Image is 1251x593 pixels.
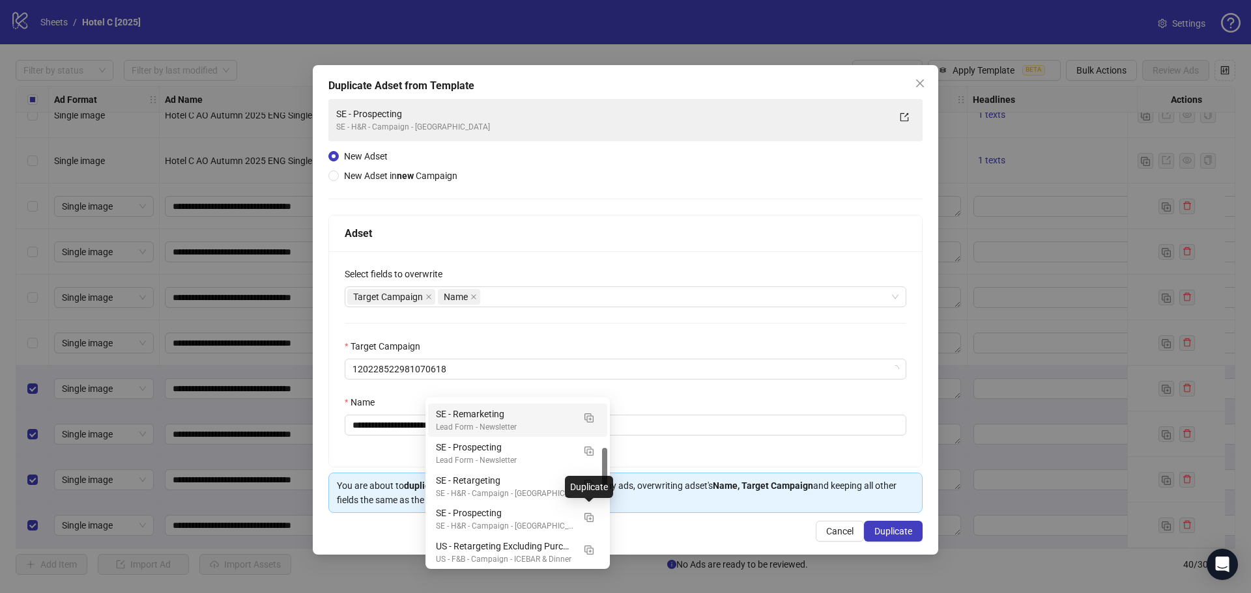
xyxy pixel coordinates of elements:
label: Name [345,395,383,409]
div: Duplicate Adset from Template [328,78,923,94]
strong: duplicate and publish [404,480,493,491]
strong: new [397,171,414,181]
div: SE - Retargeting [436,473,573,488]
button: Duplicate [579,473,599,494]
div: SE - H&R - Campaign - [GEOGRAPHIC_DATA] [436,488,573,500]
div: SE - Remarketing [436,407,573,421]
span: close [425,294,432,300]
span: Target Campaign [353,290,423,304]
div: SE - H&R - Campaign - [GEOGRAPHIC_DATA] [436,520,573,532]
div: SE - Remarketing [428,404,607,437]
strong: Name, Target Campaign [713,480,813,491]
div: SE - Prospecting [336,107,889,121]
span: Target Campaign [347,289,435,305]
div: SE - H&R - Campaign - [GEOGRAPHIC_DATA] [336,121,889,133]
img: Duplicate [584,513,594,522]
div: Adset [345,225,906,241]
div: Open Intercom Messenger [1207,549,1238,580]
span: close [915,78,925,89]
div: US - F&B - Campaign - ICEBAR & Dinner [436,553,573,566]
div: US - Retargeting Excluding Purchase [436,539,573,553]
label: Target Campaign [345,339,429,353]
button: Close [910,73,930,94]
div: Lead Form - Newsletter [436,454,573,467]
button: Duplicate [579,506,599,527]
img: Duplicate [584,480,594,489]
span: Duplicate [874,526,912,536]
div: Lead Form - Newsletter [436,421,573,434]
div: SE - Retargeting [428,470,607,503]
div: SE - Prospecting [428,437,607,470]
span: Cancel [826,526,854,536]
button: Duplicate [579,440,599,461]
div: US - Retargeting Excluding Purchase [428,536,607,569]
button: Duplicate [864,521,923,542]
img: Duplicate [584,447,594,456]
span: Name [444,290,468,304]
div: You are about to the selected adset without any ads, overwriting adset's and keeping all other fi... [337,478,914,507]
span: 120228522981070618 [352,359,899,379]
span: close [470,294,477,300]
div: SE - Prospecting [436,506,573,520]
div: SE - Prospecting [436,440,573,454]
img: Duplicate [584,545,594,555]
img: Duplicate [584,413,594,422]
button: Duplicate [579,539,599,560]
label: Select fields to overwrite [345,267,451,281]
button: Cancel [816,521,864,542]
span: Name [438,289,480,305]
div: SE - Prospecting [428,503,607,536]
span: New Adset [344,151,388,161]
button: Duplicate [579,407,599,428]
span: export [900,113,909,122]
span: New Adset in Campaign [344,171,457,181]
input: Name [345,415,906,435]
